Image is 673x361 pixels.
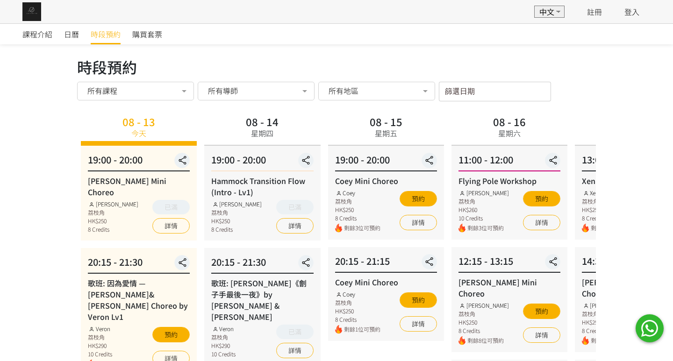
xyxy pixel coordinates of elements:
[211,277,313,322] div: 歌班: [PERSON_NAME]《劊子手最後一夜》by [PERSON_NAME] & [PERSON_NAME]
[88,341,133,350] div: HK$290
[88,350,133,358] div: 10 Credits
[211,208,262,217] div: 荔枝角
[246,116,279,127] div: 08 - 14
[458,326,509,335] div: 8 Credits
[91,28,121,40] span: 時段預約
[587,6,602,17] a: 註冊
[335,189,380,197] div: Coey
[582,197,627,205] div: 荔枝角
[131,127,146,139] div: 今天
[211,175,313,198] div: Hammock Transition Flow (Intro - Lv1)
[582,336,589,345] img: fire.png
[211,200,262,208] div: [PERSON_NAME]
[88,255,190,274] div: 20:15 - 21:30
[458,197,509,205] div: 荔枝角
[335,214,380,222] div: 8 Credits
[122,116,155,127] div: 08 - 13
[335,298,380,307] div: 荔枝角
[582,214,627,222] div: 8 Credits
[335,254,437,273] div: 20:15 - 21:15
[211,341,236,350] div: HK$290
[400,292,437,308] button: 預約
[87,86,117,95] span: 所有課程
[493,116,526,127] div: 08 - 16
[458,254,560,273] div: 12:15 - 13:15
[88,277,190,322] div: 歌班: 因為愛情 — [PERSON_NAME]&[PERSON_NAME] Choreo by Veron Lv1
[582,301,632,310] div: [PERSON_NAME]
[132,28,162,40] span: 購買套票
[335,153,437,171] div: 19:00 - 20:00
[591,336,632,345] span: 剩餘1位可預約
[335,315,380,324] div: 8 Credits
[152,200,190,214] button: 已滿
[335,197,380,205] div: 荔枝角
[582,205,627,214] div: HK$250
[624,6,639,17] a: 登入
[88,153,190,171] div: 19:00 - 20:00
[375,127,397,139] div: 星期五
[582,310,632,318] div: 荔枝角
[582,224,589,233] img: fire.png
[276,325,314,339] button: 已滿
[329,86,358,95] span: 所有地區
[523,327,560,343] a: 詳情
[458,310,509,318] div: 荔枝角
[370,116,402,127] div: 08 - 15
[211,350,236,358] div: 10 Credits
[467,224,509,233] span: 剩餘3位可預約
[400,215,437,230] a: 詳情
[458,205,509,214] div: HK$260
[88,175,190,198] div: [PERSON_NAME] Mini Choreo
[211,325,236,333] div: Veron
[458,175,560,186] div: Flying Pole Workshop
[91,24,121,44] a: 時段預約
[467,336,509,345] span: 剩餘8位可預約
[251,127,273,139] div: 星期四
[335,276,437,288] div: Coey Mini Choreo
[498,127,521,139] div: 星期六
[77,56,596,78] div: 時段預約
[152,327,190,342] button: 預約
[582,326,632,335] div: 8 Credits
[152,218,190,234] a: 詳情
[344,224,380,233] span: 剩餘3位可預約
[335,175,437,186] div: Coey Mini Choreo
[88,200,138,208] div: [PERSON_NAME]
[88,208,138,217] div: 荔枝角
[523,304,560,319] button: 預約
[211,333,236,341] div: 荔枝角
[335,307,380,315] div: HK$250
[523,191,560,206] button: 預約
[88,225,138,234] div: 8 Credits
[22,24,52,44] a: 課程介紹
[439,82,551,101] input: 篩選日期
[344,325,380,334] span: 剩餘1位可預約
[211,217,262,225] div: HK$250
[335,325,342,334] img: fire.png
[88,217,138,225] div: HK$250
[458,336,465,345] img: fire.png
[335,224,342,233] img: fire.png
[458,276,560,299] div: [PERSON_NAME] Mini Choreo
[523,215,560,230] a: 詳情
[132,24,162,44] a: 購買套票
[582,189,627,197] div: Xena
[335,290,380,298] div: Coey
[458,224,465,233] img: fire.png
[458,318,509,326] div: HK$250
[458,301,509,310] div: [PERSON_NAME]
[64,24,79,44] a: 日曆
[458,189,509,197] div: [PERSON_NAME]
[211,153,313,171] div: 19:00 - 20:00
[211,255,313,274] div: 20:15 - 21:30
[458,214,509,222] div: 10 Credits
[22,28,52,40] span: 課程介紹
[211,225,262,234] div: 8 Credits
[208,86,238,95] span: 所有導師
[400,191,437,206] button: 預約
[64,28,79,40] span: 日曆
[276,343,314,358] a: 詳情
[22,2,41,21] img: img_61c0148bb0266
[400,316,437,332] a: 詳情
[276,200,314,214] button: 已滿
